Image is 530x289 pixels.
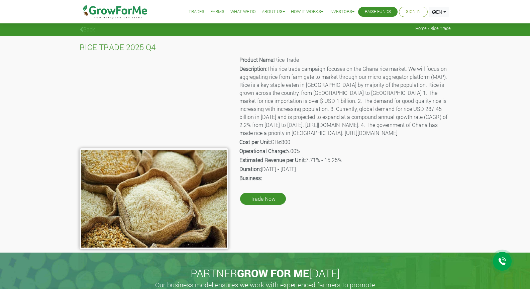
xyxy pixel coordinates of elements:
h4: RICE TRADE 2025 Q4 [80,42,451,52]
b: Duration: [239,165,261,172]
h2: PARTNER [DATE] [82,267,448,280]
b: Description: [239,65,267,72]
img: growforme image [80,148,228,249]
a: Farms [210,8,224,15]
a: Sign In [406,8,421,15]
p: 5.00% [239,147,450,155]
span: Home / Rice Trade [415,26,451,31]
a: Trades [189,8,204,15]
a: About Us [262,8,285,15]
p: 7.71% - 15.25% [239,156,450,164]
a: Back [80,26,95,33]
p: [DATE] - [DATE] [239,165,450,173]
b: Estimated Revenue per Unit: [239,156,306,163]
a: EN [429,7,449,17]
a: How it Works [291,8,323,15]
a: Trade Now [240,193,286,205]
span: GROW FOR ME [237,266,309,280]
b: Operational Charge: [239,147,286,154]
b: Product Name: [239,56,274,63]
p: This rice trade campaign focuses on the Ghana rice market. We will focus on aggregating rice from... [239,65,450,137]
a: Investors [329,8,354,15]
a: Raise Funds [365,8,391,15]
p: GHȼ800 [239,138,450,146]
b: Business: [239,174,262,181]
p: Rice Trade [239,56,450,64]
a: What We Do [230,8,256,15]
b: Cost per Unit: [239,138,271,145]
